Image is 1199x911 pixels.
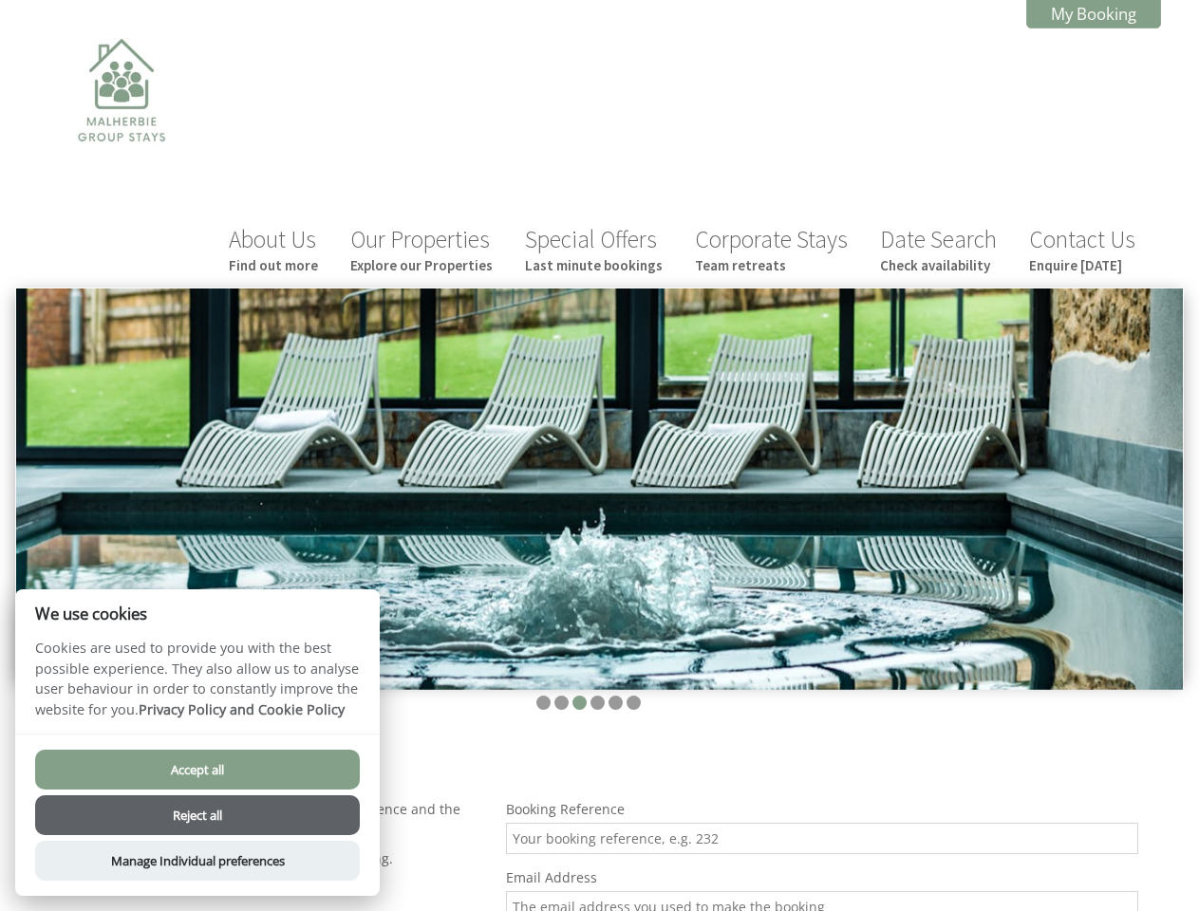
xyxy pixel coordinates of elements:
button: Reject all [35,795,360,835]
a: Contact UsEnquire [DATE] [1029,224,1135,274]
a: About UsFind out more [229,224,318,274]
button: Manage Individual preferences [35,841,360,881]
small: Check availability [880,256,997,274]
a: Privacy Policy and Cookie Policy [139,700,345,718]
h2: We use cookies [15,604,380,623]
small: Find out more [229,256,318,274]
a: Corporate StaysTeam retreats [695,224,848,274]
a: Date SearchCheck availability [880,224,997,274]
a: Special OffersLast minute bookings [525,224,663,274]
h1: View Booking [38,746,1138,782]
button: Accept all [35,750,360,790]
small: Enquire [DATE] [1029,256,1135,274]
small: Team retreats [695,256,848,274]
small: Explore our Properties [350,256,493,274]
small: Last minute bookings [525,256,663,274]
label: Booking Reference [506,800,1138,818]
label: Email Address [506,868,1138,886]
input: Your booking reference, e.g. 232 [506,823,1138,854]
a: Our PropertiesExplore our Properties [350,224,493,274]
p: Cookies are used to provide you with the best possible experience. They also allow us to analyse ... [15,638,380,734]
img: Malherbie Group Stays [27,27,216,216]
